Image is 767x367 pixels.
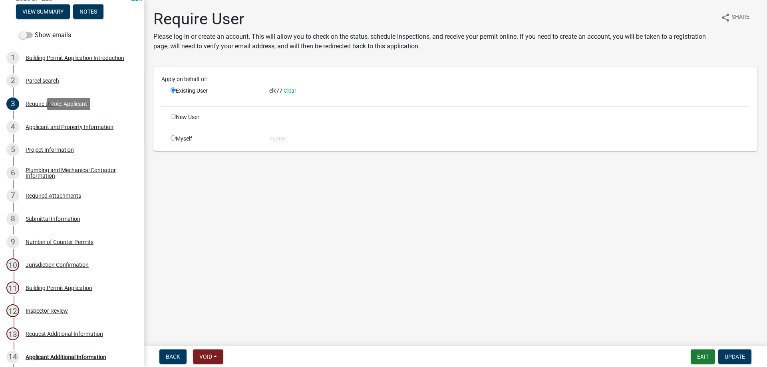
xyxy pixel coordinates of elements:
[6,258,19,271] div: 10
[26,216,80,222] div: Submittal Information
[26,308,68,313] div: Inspector Review
[6,351,19,363] div: 14
[26,285,92,291] div: Building Permit Application
[26,262,89,268] div: Jurisdiction Confirmation
[193,349,223,364] button: Void
[26,101,57,107] div: Require User
[199,353,212,360] span: Void
[26,331,103,337] div: Request Additional Information
[6,74,19,87] div: 2
[714,10,756,25] button: shareShare
[284,87,296,94] a: Clear
[6,327,19,340] div: 13
[159,349,187,364] button: Back
[73,9,103,15] wm-modal-confirm: Notes
[165,135,263,143] div: Myself
[6,167,19,179] div: 6
[6,304,19,317] div: 12
[19,30,71,40] label: Show emails
[165,87,263,100] div: Existing User
[155,75,755,83] div: Apply on behalf of:
[6,121,19,133] div: 4
[6,282,19,294] div: 11
[26,124,113,130] div: Applicant and Property Information
[26,55,124,61] div: Building Permit Application Introduction
[26,147,74,153] div: Project Information
[16,4,70,19] button: View Summary
[269,87,282,94] span: elk77
[721,13,730,22] i: share
[16,9,70,15] wm-modal-confirm: Summary
[6,236,19,248] div: 9
[26,193,81,198] div: Required Attachments
[153,10,714,29] h1: Require User
[725,353,745,360] span: Update
[26,167,131,179] div: Plumbing and Mechanical Contactor Information
[26,239,93,245] div: Number of Counter Permits
[732,13,749,22] span: Share
[26,78,59,83] div: Parcel search
[6,143,19,156] div: 5
[26,354,106,360] div: Applicant Additional Information
[718,349,751,364] button: Update
[73,4,103,19] button: Notes
[6,212,19,225] div: 8
[691,349,715,364] button: Exit
[166,353,180,360] span: Back
[6,52,19,64] div: 1
[47,98,90,110] div: Role: Applicant
[6,97,19,110] div: 3
[153,32,714,51] p: Please log-in or create an account. This will allow you to check on the status, schedule inspecti...
[165,113,263,121] div: New User
[6,189,19,202] div: 7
